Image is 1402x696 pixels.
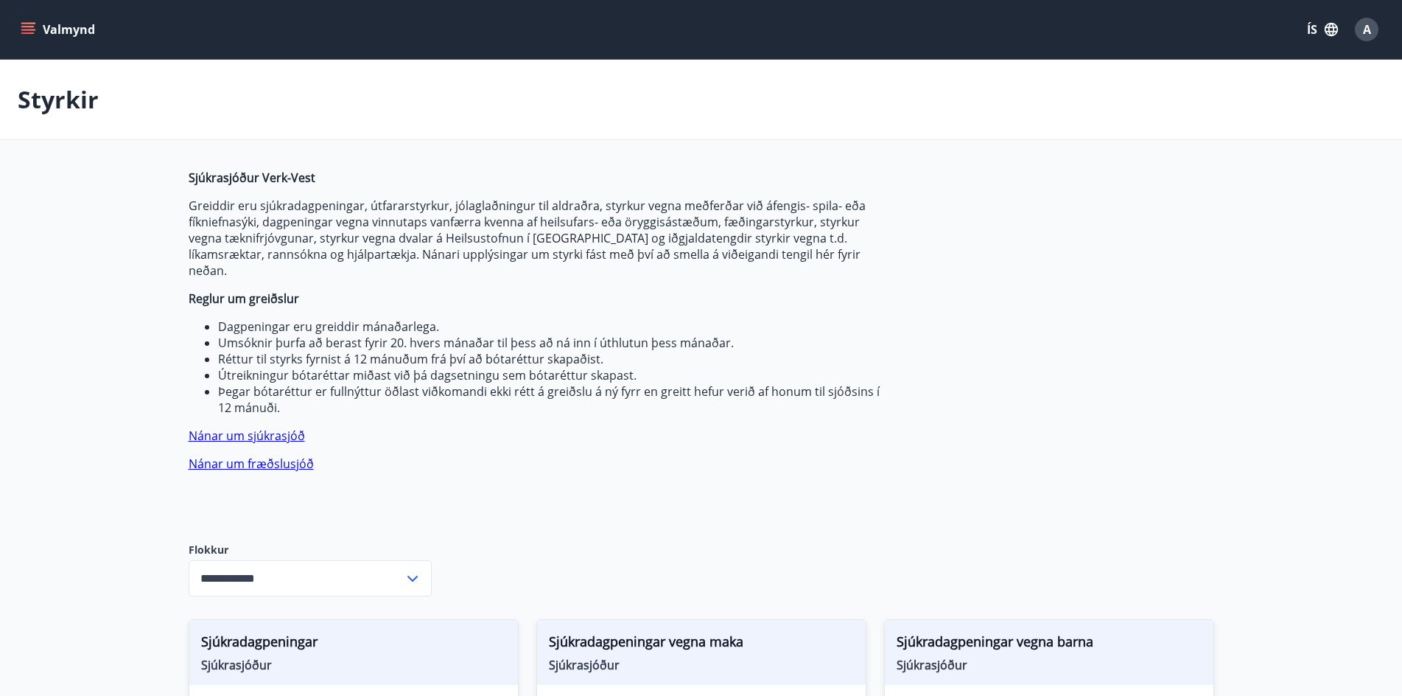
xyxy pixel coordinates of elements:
[189,170,315,186] strong: Sjúkrasjóður Verk-Vest
[189,198,884,279] p: Greiddir eru sjúkradagpeningar, útfararstyrkur, jólaglaðningur til aldraðra, styrkur vegna meðfer...
[218,367,884,383] li: Útreikningur bótaréttar miðast við þá dagsetningu sem bótaréttur skapast.
[18,83,99,116] p: Styrkir
[189,456,314,472] a: Nánar um fræðslusjóð
[218,335,884,351] li: Umsóknir þurfa að berast fyrir 20. hvers mánaðar til þess að ná inn í úthlutun þess mánaðar.
[189,428,305,444] a: Nánar um sjúkrasjóð
[18,16,101,43] button: menu
[201,657,506,673] span: Sjúkrasjóður
[201,632,506,657] span: Sjúkradagpeningar
[218,383,884,416] li: Þegar bótaréttur er fullnýttur öðlast viðkomandi ekki rétt á greiðslu á ný fyrr en greitt hefur v...
[218,351,884,367] li: Réttur til styrks fyrnist á 12 mánuðum frá því að bótaréttur skapaðist.
[1299,16,1346,43] button: ÍS
[897,632,1202,657] span: Sjúkradagpeningar vegna barna
[549,657,854,673] span: Sjúkrasjóður
[189,543,432,557] label: Flokkur
[1349,12,1384,47] button: A
[189,290,299,307] strong: Reglur um greiðslur
[1363,21,1371,38] span: A
[549,632,854,657] span: Sjúkradagpeningar vegna maka
[897,657,1202,673] span: Sjúkrasjóður
[218,319,884,335] li: Dagpeningar eru greiddir mánaðarlega.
